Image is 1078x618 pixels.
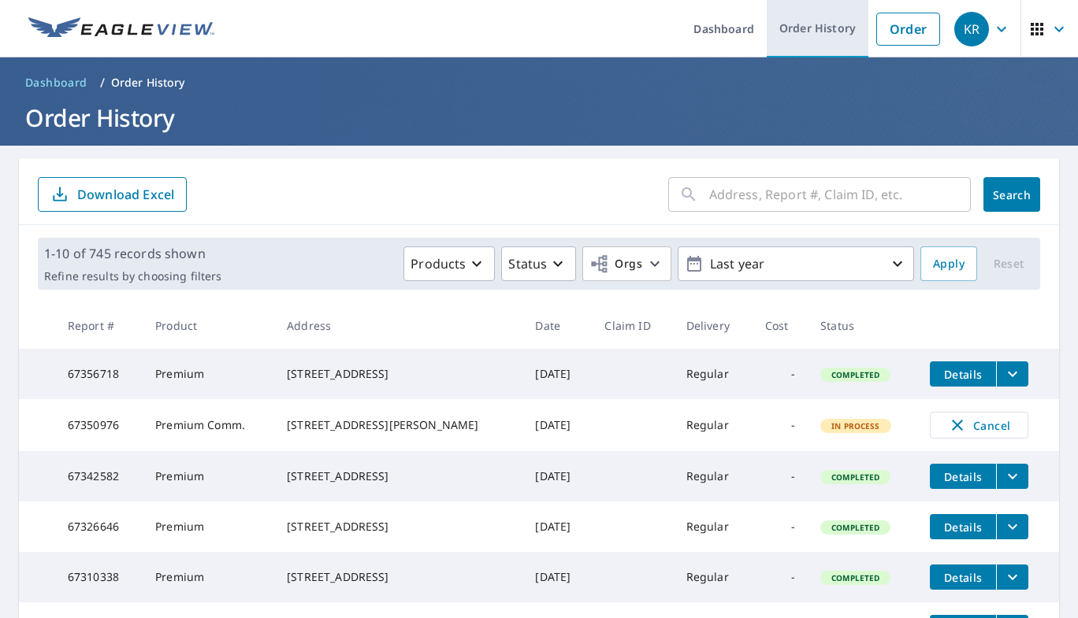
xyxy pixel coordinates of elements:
th: Cost [753,302,808,349]
td: - [753,349,808,399]
p: Status [508,254,547,273]
button: Cancel [930,412,1028,439]
p: 1-10 of 745 records shown [44,244,221,263]
td: - [753,399,808,451]
button: Status [501,246,576,281]
td: 67356718 [55,349,143,399]
p: Last year [704,250,888,278]
span: Completed [822,522,889,533]
span: Completed [822,572,889,583]
div: KR [954,12,989,46]
button: Orgs [582,246,671,281]
td: [DATE] [522,451,592,501]
td: Regular [674,399,753,451]
p: Products [411,254,466,273]
span: Dashboard [25,75,87,91]
button: Apply [920,246,977,281]
td: 67310338 [55,552,143,602]
th: Address [274,302,522,349]
td: [DATE] [522,399,592,451]
td: Premium Comm. [143,399,274,451]
button: filesDropdownBtn-67326646 [996,514,1028,539]
td: 67342582 [55,451,143,501]
td: - [753,451,808,501]
span: Search [996,187,1028,202]
td: [DATE] [522,349,592,399]
td: 67350976 [55,399,143,451]
td: Regular [674,501,753,552]
nav: breadcrumb [19,70,1059,95]
span: Details [939,520,987,535]
div: [STREET_ADDRESS] [287,366,510,382]
td: - [753,552,808,602]
p: Download Excel [77,186,174,203]
button: detailsBtn-67310338 [930,564,996,590]
button: filesDropdownBtn-67342582 [996,464,1028,489]
button: filesDropdownBtn-67356718 [996,361,1028,387]
button: Last year [678,246,914,281]
h1: Order History [19,102,1059,134]
span: Apply [933,254,965,274]
td: Premium [143,501,274,552]
td: Regular [674,349,753,399]
td: Regular [674,552,753,602]
button: filesDropdownBtn-67310338 [996,564,1028,590]
a: Dashboard [19,70,94,95]
p: Refine results by choosing filters [44,269,221,283]
span: Details [939,469,987,484]
th: Claim ID [592,302,673,349]
div: [STREET_ADDRESS] [287,519,510,535]
span: Completed [822,472,889,483]
td: Regular [674,451,753,501]
span: Completed [822,369,889,380]
div: [STREET_ADDRESS] [287,468,510,484]
th: Product [143,302,274,349]
a: Order [876,13,940,46]
th: Delivery [674,302,753,349]
td: [DATE] [522,501,592,552]
td: Premium [143,349,274,399]
span: Details [939,367,987,382]
td: - [753,501,808,552]
th: Status [808,302,917,349]
div: [STREET_ADDRESS] [287,569,510,585]
span: Orgs [589,254,642,274]
span: In Process [822,420,890,431]
input: Address, Report #, Claim ID, etc. [709,172,971,216]
td: 67326646 [55,501,143,552]
button: detailsBtn-67326646 [930,514,996,539]
img: EV Logo [28,17,214,41]
button: Search [983,177,1040,212]
button: detailsBtn-67342582 [930,464,996,489]
button: Products [403,246,495,281]
span: Details [939,570,987,585]
th: Date [522,302,592,349]
button: detailsBtn-67356718 [930,361,996,387]
td: [DATE] [522,552,592,602]
p: Order History [111,75,185,91]
td: Premium [143,552,274,602]
th: Report # [55,302,143,349]
li: / [100,73,105,92]
span: Cancel [946,416,1012,435]
div: [STREET_ADDRESS][PERSON_NAME] [287,417,510,433]
button: Download Excel [38,177,187,212]
td: Premium [143,451,274,501]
